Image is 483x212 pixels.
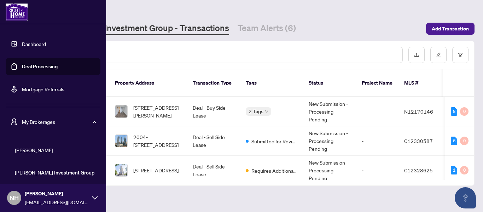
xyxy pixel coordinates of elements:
div: 0 [460,166,469,174]
td: Deal - Buy Side Lease [187,97,240,126]
span: [STREET_ADDRESS][PERSON_NAME] [133,104,181,119]
span: download [414,52,419,57]
span: C12328625 [404,167,433,173]
td: - [356,156,398,185]
div: 6 [451,137,457,145]
span: user-switch [11,118,18,125]
button: filter [452,47,469,63]
img: thumbnail-img [115,105,127,118]
img: thumbnail-img [115,164,127,176]
span: 2 Tags [249,107,263,115]
span: filter [458,52,463,57]
span: down [265,110,268,113]
span: N12170146 [404,108,433,115]
td: - [356,97,398,126]
span: [PERSON_NAME] [15,146,95,154]
span: [EMAIL_ADDRESS][DOMAIN_NAME] [25,198,88,206]
span: 2004-[STREET_ADDRESS] [133,133,181,149]
a: Dashboard [22,41,46,47]
button: edit [430,47,447,63]
td: Deal - Sell Side Lease [187,156,240,185]
td: Deal - Sell Side Lease [187,126,240,156]
button: Open asap [455,187,476,208]
td: New Submission - Processing Pending [303,156,356,185]
span: My Brokerages [22,118,95,126]
button: download [408,47,425,63]
span: [PERSON_NAME] [25,190,88,197]
a: [PERSON_NAME] Investment Group - Transactions [37,22,229,35]
span: [PERSON_NAME] Investment Group [15,169,95,177]
th: Tags [240,69,303,97]
th: Property Address [109,69,187,97]
th: Status [303,69,356,97]
th: Transaction Type [187,69,240,97]
span: NH [10,193,19,203]
button: Add Transaction [426,23,475,35]
td: New Submission - Processing Pending [303,126,356,156]
div: 0 [460,107,469,116]
span: [STREET_ADDRESS] [133,166,179,174]
img: logo [6,4,28,21]
th: MLS # [398,69,441,97]
span: Submitted for Review [251,137,297,145]
div: 0 [460,137,469,145]
div: 1 [451,166,457,174]
span: edit [436,52,441,57]
span: Add Transaction [432,23,469,34]
a: Deal Processing [22,63,58,70]
div: 8 [451,107,457,116]
span: C12330587 [404,138,433,144]
span: Requires Additional Docs [251,167,297,174]
a: Mortgage Referrals [22,86,64,92]
img: thumbnail-img [115,135,127,147]
th: Project Name [356,69,398,97]
td: New Submission - Processing Pending [303,97,356,126]
a: Team Alerts (6) [238,22,296,35]
td: - [356,126,398,156]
